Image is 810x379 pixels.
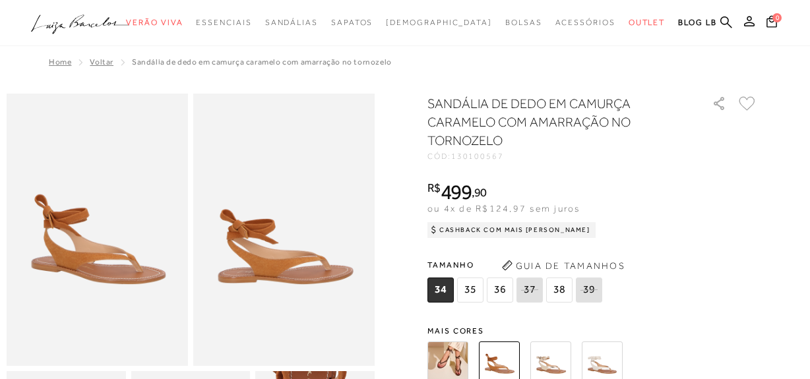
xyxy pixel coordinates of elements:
[427,222,596,238] div: Cashback com Mais [PERSON_NAME]
[427,94,675,150] h1: SANDÁLIA DE DEDO EM CAMURÇA CARAMELO COM AMARRAÇÃO NO TORNOZELO
[487,277,513,303] span: 36
[90,57,113,67] a: Voltar
[386,11,492,35] a: noSubCategoriesText
[678,18,716,27] span: BLOG LB
[193,94,375,366] img: image
[386,18,492,27] span: [DEMOGRAPHIC_DATA]
[457,277,483,303] span: 35
[427,327,757,335] span: Mais cores
[7,94,188,366] img: image
[132,57,392,67] span: SANDÁLIA DE DEDO EM CAMURÇA CARAMELO COM AMARRAÇÃO NO TORNOZELO
[629,18,666,27] span: Outlet
[427,152,691,160] div: CÓD:
[474,185,487,199] span: 90
[441,180,472,204] span: 499
[331,11,373,35] a: noSubCategoriesText
[126,18,183,27] span: Verão Viva
[576,277,602,303] span: 39
[678,11,716,35] a: BLOG LB
[505,18,542,27] span: Bolsas
[505,11,542,35] a: noSubCategoriesText
[196,18,251,27] span: Essenciais
[265,11,318,35] a: noSubCategoriesText
[49,57,71,67] a: Home
[772,13,782,22] span: 0
[427,182,441,194] i: R$
[555,18,615,27] span: Acessórios
[427,203,580,214] span: ou 4x de R$124,97 sem juros
[629,11,666,35] a: noSubCategoriesText
[516,277,543,303] span: 37
[265,18,318,27] span: Sandálias
[472,187,487,198] i: ,
[196,11,251,35] a: noSubCategoriesText
[763,15,781,32] button: 0
[497,255,629,276] button: Guia de Tamanhos
[427,255,606,275] span: Tamanho
[451,152,504,161] span: 130100567
[546,277,573,303] span: 38
[126,11,183,35] a: noSubCategoriesText
[427,277,454,303] span: 34
[331,18,373,27] span: Sapatos
[555,11,615,35] a: noSubCategoriesText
